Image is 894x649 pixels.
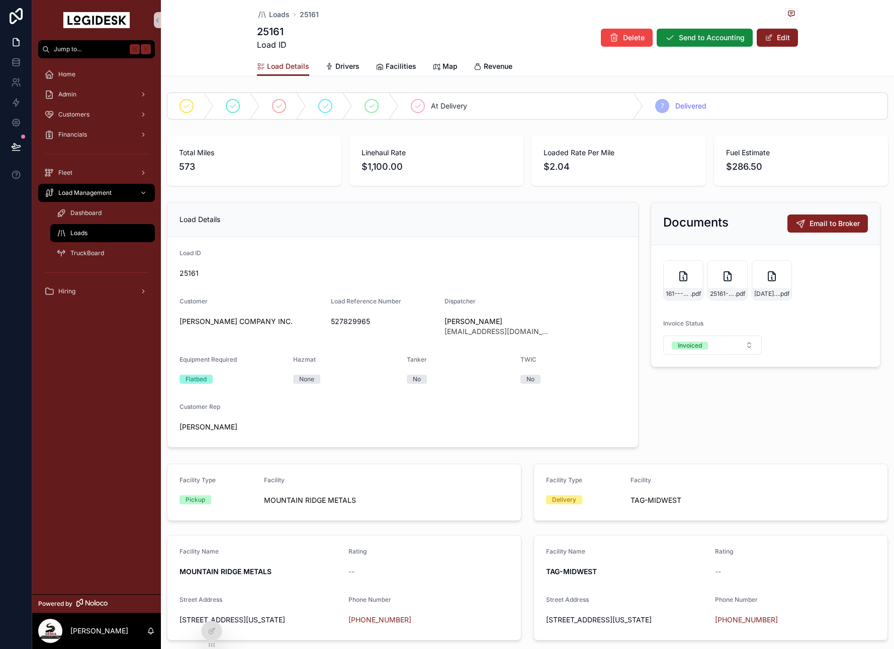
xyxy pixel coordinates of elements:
[735,290,745,298] span: .pdf
[444,327,550,337] span: [EMAIL_ADDRESS][DOMAIN_NAME]
[335,61,360,71] span: Drivers
[142,45,150,53] span: K
[38,184,155,202] a: Load Management
[180,215,220,224] span: Load Details
[386,61,416,71] span: Facilities
[180,615,340,625] span: [STREET_ADDRESS][US_STATE]
[779,290,789,298] span: .pdf
[348,548,367,555] span: Rating
[269,10,290,20] span: Loads
[362,160,512,174] span: $1,100.00
[787,214,868,233] button: Email to Broker
[666,290,690,298] span: 161---9-9-to-9-10---CHR---1100.00
[520,356,537,363] span: TWIC
[348,567,354,577] span: --
[690,290,701,298] span: .pdf
[58,90,76,98] span: Admin
[180,567,272,576] strong: MOUNTAIN RIDGE METALS
[267,61,309,71] span: Load Details
[180,297,208,305] span: Customer
[58,131,87,139] span: Financials
[38,164,155,182] a: Fleet
[58,111,90,119] span: Customers
[544,160,694,174] span: $2.04
[546,476,582,484] span: Facility Type
[325,57,360,77] a: Drivers
[180,596,222,603] span: Street Address
[257,25,287,39] h1: 25161
[179,160,329,174] span: 573
[726,148,876,158] span: Fuel Estimate
[544,148,694,158] span: Loaded Rate Per Mile
[675,101,706,111] span: Delivered
[376,57,416,77] a: Facilities
[552,495,576,504] div: Delivery
[348,596,391,603] span: Phone Number
[58,70,75,78] span: Home
[299,375,314,384] div: None
[474,57,512,77] a: Revenue
[180,422,237,432] a: [PERSON_NAME]
[715,596,758,603] span: Phone Number
[180,356,237,363] span: Equipment Required
[50,224,155,242] a: Loads
[754,290,779,298] span: [DATE]-CHR-POD-527829965
[70,209,102,217] span: Dashboard
[663,336,762,355] button: Select Button
[631,495,681,505] a: TAG-MIDWEST
[50,244,155,262] a: TruckBoard
[757,29,798,47] button: Edit
[180,316,293,327] span: [PERSON_NAME] COMPANY INC.
[264,495,356,505] span: MOUNTAIN RIDGE METALS
[70,249,104,257] span: TruckBoard
[293,356,316,363] span: Hazmat
[38,65,155,83] a: Home
[623,33,645,43] span: Delete
[715,615,778,625] a: [PHONE_NUMBER]
[546,615,707,625] span: [STREET_ADDRESS][US_STATE]
[710,290,735,298] span: 25161-SONKS-Carrier-Invoice---CHR-Load-527829965
[413,375,421,384] div: No
[300,10,319,20] a: 25161
[810,219,860,229] span: Email to Broker
[264,476,285,484] span: Facility
[631,476,651,484] span: Facility
[180,403,220,410] span: Customer Rep
[58,169,72,177] span: Fleet
[442,61,458,71] span: Map
[38,282,155,300] a: Hiring
[331,316,436,327] span: 527829965
[679,33,745,43] span: Send to Accounting
[257,10,290,20] a: Loads
[180,476,216,484] span: Facility Type
[331,297,401,305] span: Load Reference Number
[715,567,721,577] span: --
[180,268,512,278] span: 25161
[431,101,467,111] span: At Delivery
[38,126,155,144] a: Financials
[663,214,729,231] h2: Documents
[663,319,703,327] span: Invoice Status
[546,596,589,603] span: Street Address
[726,160,876,174] span: $286.50
[186,495,205,504] div: Pickup
[657,29,753,47] button: Send to Accounting
[186,375,207,384] div: Flatbed
[715,548,733,555] span: Rating
[444,297,476,305] span: Dispatcher
[38,600,72,608] span: Powered by
[38,85,155,103] a: Admin
[70,626,128,636] p: [PERSON_NAME]
[484,61,512,71] span: Revenue
[546,548,585,555] span: Facility Name
[444,316,550,327] span: [PERSON_NAME]
[348,615,411,625] a: [PHONE_NUMBER]
[63,12,130,28] img: App logo
[257,39,287,51] span: Load ID
[546,567,597,576] strong: TAG-MIDWEST
[180,548,219,555] span: Facility Name
[432,57,458,77] a: Map
[58,287,75,295] span: Hiring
